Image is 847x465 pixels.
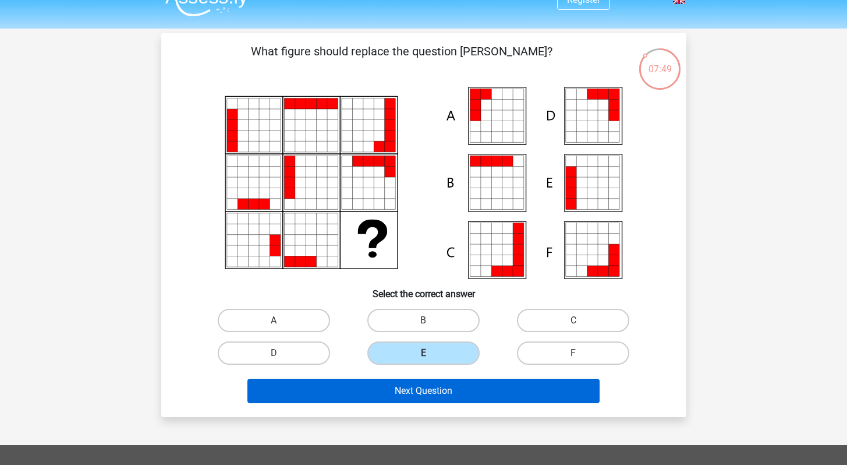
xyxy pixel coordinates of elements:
[367,341,480,365] label: E
[638,47,682,76] div: 07:49
[180,43,624,77] p: What figure should replace the question [PERSON_NAME]?
[517,309,629,332] label: C
[367,309,480,332] label: B
[247,379,600,403] button: Next Question
[517,341,629,365] label: F
[218,309,330,332] label: A
[180,279,668,300] h6: Select the correct answer
[218,341,330,365] label: D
